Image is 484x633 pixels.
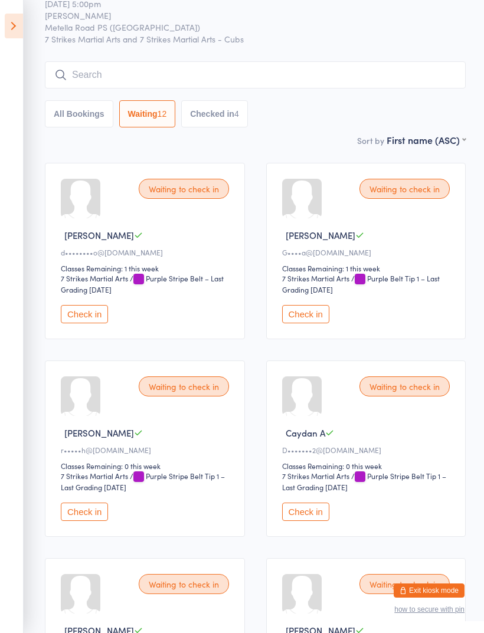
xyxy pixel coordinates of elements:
span: [PERSON_NAME] [64,229,134,241]
span: 7 Strikes Martial Arts and 7 Strikes Martial Arts - Cubs [45,33,466,45]
span: [PERSON_NAME] [45,9,447,21]
button: Check in [282,503,329,521]
div: d••••••••o@[DOMAIN_NAME] [61,247,233,257]
button: Exit kiosk mode [394,583,465,598]
span: [PERSON_NAME] [286,229,355,241]
div: G••••a@[DOMAIN_NAME] [282,247,454,257]
button: Check in [282,305,329,323]
div: Waiting to check in [359,574,450,594]
span: [PERSON_NAME] [64,427,134,439]
button: Check in [61,305,108,323]
div: Waiting to check in [139,376,229,396]
span: Caydan A [286,427,325,439]
input: Search [45,61,466,88]
div: 12 [158,109,167,119]
div: 7 Strikes Martial Arts [61,273,128,283]
div: 7 Strikes Martial Arts [61,471,128,481]
div: First name (ASC) [387,133,466,146]
div: 4 [234,109,239,119]
button: how to secure with pin [394,605,465,614]
div: Classes Remaining: 0 this week [282,461,454,471]
div: Classes Remaining: 1 this week [61,263,233,273]
div: Waiting to check in [139,574,229,594]
button: Checked in4 [181,100,248,127]
div: Waiting to check in [359,376,450,396]
div: Classes Remaining: 0 this week [61,461,233,471]
div: Classes Remaining: 1 this week [282,263,454,273]
button: All Bookings [45,100,113,127]
div: r•••••h@[DOMAIN_NAME] [61,445,233,455]
div: 7 Strikes Martial Arts [282,273,349,283]
span: Metella Road PS ([GEOGRAPHIC_DATA]) [45,21,447,33]
button: Check in [61,503,108,521]
div: Waiting to check in [139,179,229,199]
div: Waiting to check in [359,179,450,199]
div: D•••••••2@[DOMAIN_NAME] [282,445,454,455]
label: Sort by [357,135,384,146]
button: Waiting12 [119,100,176,127]
div: 7 Strikes Martial Arts [282,471,349,481]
